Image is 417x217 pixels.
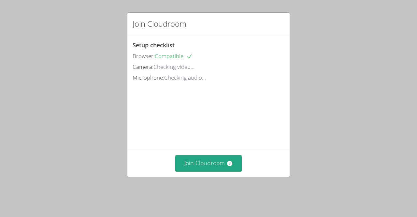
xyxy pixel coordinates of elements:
[133,18,186,30] h2: Join Cloudroom
[133,52,155,60] span: Browser:
[133,63,153,70] span: Camera:
[155,52,193,60] span: Compatible
[133,41,175,49] span: Setup checklist
[175,155,242,171] button: Join Cloudroom
[164,74,206,81] span: Checking audio...
[153,63,194,70] span: Checking video...
[133,74,164,81] span: Microphone:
